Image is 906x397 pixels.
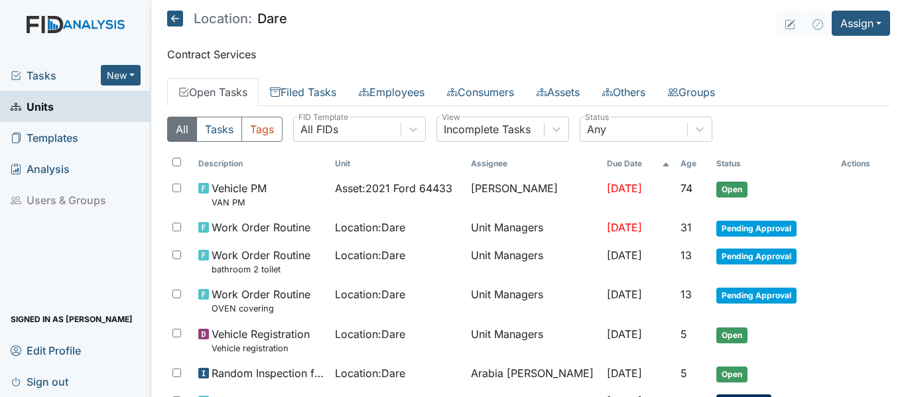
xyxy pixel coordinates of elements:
span: Analysis [11,158,70,179]
small: bathroom 2 toilet [212,263,310,276]
span: 31 [680,221,692,234]
span: Work Order Routine [212,219,310,235]
a: Open Tasks [167,78,259,106]
td: Unit Managers [466,321,602,360]
a: Employees [348,78,436,106]
th: Toggle SortBy [193,152,329,175]
span: [DATE] [607,182,642,195]
span: Edit Profile [11,340,81,361]
span: 5 [680,367,687,380]
div: Any [587,121,606,137]
div: All FIDs [300,121,338,137]
small: OVEN covering [212,302,310,315]
td: Unit Managers [466,242,602,281]
a: Tasks [11,68,101,84]
span: Signed in as [PERSON_NAME] [11,309,133,329]
td: Unit Managers [466,281,602,320]
td: [PERSON_NAME] [466,175,602,214]
span: Location: [194,12,252,25]
button: All [167,117,197,142]
span: Location : Dare [335,326,405,342]
td: Unit Managers [466,214,602,242]
td: Arabia [PERSON_NAME] [466,360,602,388]
th: Toggle SortBy [675,152,712,175]
small: Vehicle registration [212,342,310,355]
span: [DATE] [607,367,642,380]
span: Work Order Routine OVEN covering [212,286,310,315]
th: Toggle SortBy [330,152,466,175]
span: Open [716,182,747,198]
button: New [101,65,141,85]
span: [DATE] [607,249,642,262]
span: Location : Dare [335,365,405,381]
span: Location : Dare [335,247,405,263]
span: Pending Approval [716,249,797,264]
span: Vehicle PM VAN PM [212,180,267,209]
span: Location : Dare [335,219,405,235]
span: [DATE] [607,221,642,234]
span: Units [11,96,54,117]
span: Templates [11,127,78,148]
span: [DATE] [607,327,642,341]
span: Work Order Routine bathroom 2 toilet [212,247,310,276]
span: Sign out [11,371,68,392]
span: 13 [680,288,692,301]
span: [DATE] [607,288,642,301]
a: Others [591,78,657,106]
span: Vehicle Registration Vehicle registration [212,326,310,355]
span: Pending Approval [716,288,797,304]
th: Toggle SortBy [602,152,675,175]
th: Actions [836,152,890,175]
span: Location : Dare [335,286,405,302]
div: Incomplete Tasks [444,121,531,137]
th: Assignee [466,152,602,175]
a: Groups [657,78,726,106]
span: Random Inspection for AM [212,365,324,381]
a: Filed Tasks [259,78,348,106]
input: Toggle All Rows Selected [172,158,181,166]
p: Contract Services [167,46,890,62]
button: Tags [241,117,283,142]
h5: Dare [167,11,287,27]
button: Assign [832,11,890,36]
th: Toggle SortBy [711,152,835,175]
span: Open [716,367,747,382]
span: Pending Approval [716,221,797,237]
span: 74 [680,182,692,195]
small: VAN PM [212,196,267,209]
span: Asset : 2021 Ford 64433 [335,180,452,196]
span: Open [716,327,747,343]
div: Type filter [167,117,283,142]
a: Assets [525,78,591,106]
span: 5 [680,327,687,341]
span: 13 [680,249,692,262]
button: Tasks [196,117,242,142]
a: Consumers [436,78,525,106]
